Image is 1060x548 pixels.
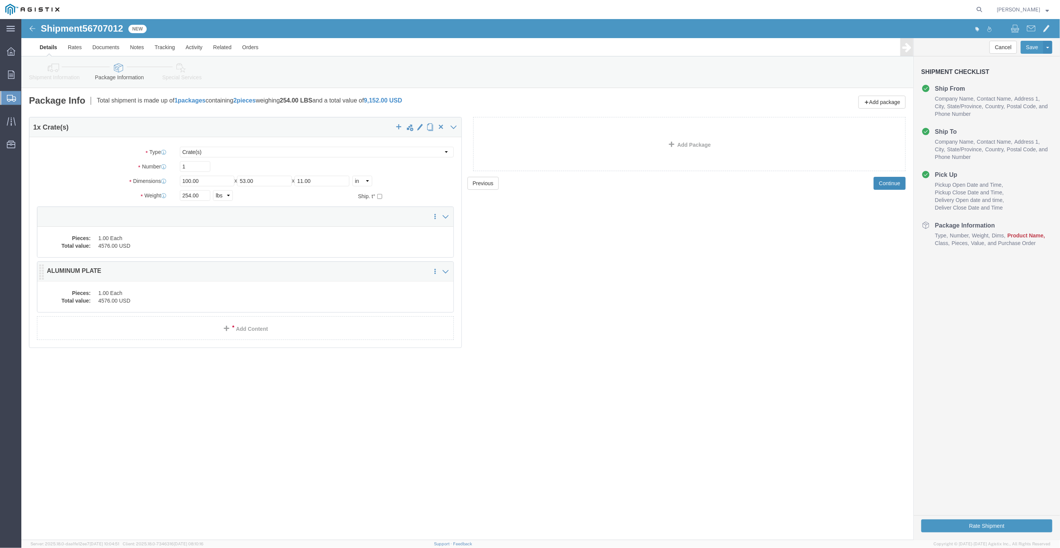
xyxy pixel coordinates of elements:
button: [PERSON_NAME] [996,5,1049,14]
img: logo [5,4,59,15]
span: Server: 2025.18.0-daa1fe12ee7 [30,542,119,546]
iframe: FS Legacy Container [21,19,1060,540]
span: [DATE] 08:10:16 [174,542,203,546]
span: [DATE] 10:04:51 [90,542,119,546]
a: Support [434,542,453,546]
a: Feedback [453,542,472,546]
span: Copyright © [DATE]-[DATE] Agistix Inc., All Rights Reserved [934,541,1051,547]
span: Client: 2025.18.0-7346316 [123,542,203,546]
span: Mary Torres [997,5,1040,14]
